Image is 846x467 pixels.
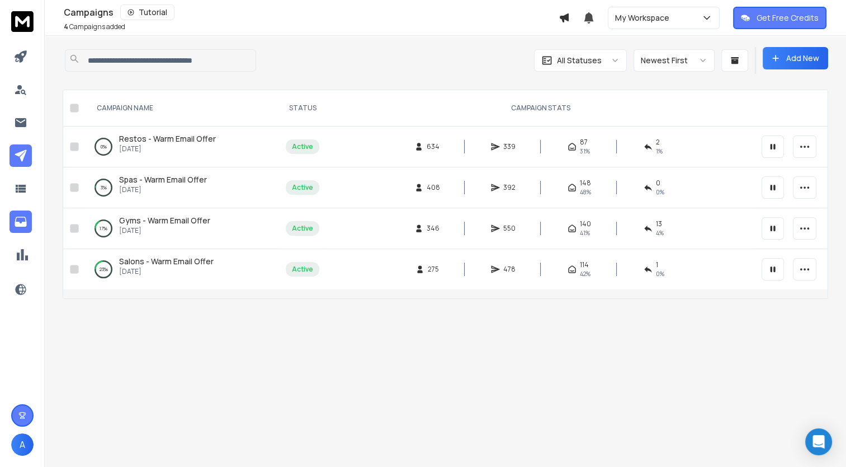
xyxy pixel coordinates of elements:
[580,188,591,197] span: 48 %
[64,22,125,31] p: Campaigns added
[11,433,34,456] button: A
[292,224,313,233] div: Active
[326,90,755,127] th: CAMPAIGN STATS
[100,223,107,234] p: 17 %
[427,183,440,192] span: 408
[580,269,590,278] span: 42 %
[292,183,313,192] div: Active
[101,141,107,152] p: 0 %
[119,133,216,144] a: Restos - Warm Email Offer
[503,265,516,274] span: 478
[100,264,108,275] p: 23 %
[101,182,107,193] p: 3 %
[656,147,663,156] span: 1 %
[557,55,602,66] p: All Statuses
[119,215,210,226] a: Gyms - Warm Email Offer
[656,188,664,197] span: 0 %
[733,7,826,29] button: Get Free Credits
[580,260,589,269] span: 114
[656,260,658,269] span: 1
[615,12,674,24] p: My Workspace
[83,127,279,167] td: 0%Restos - Warm Email Offer[DATE]
[656,138,660,147] span: 2
[119,215,210,226] span: Gyms - Warm Email Offer
[119,144,216,153] p: [DATE]
[580,220,591,228] span: 140
[64,22,68,31] span: 4
[119,174,207,185] a: Spas - Warm Email Offer
[83,167,279,208] td: 3%Spas - Warm Email Offer[DATE]
[503,183,516,192] span: 392
[580,138,588,147] span: 87
[279,90,326,127] th: STATUS
[634,49,715,72] button: Newest First
[656,228,664,237] span: 4 %
[763,47,828,69] button: Add New
[119,226,210,235] p: [DATE]
[292,142,313,151] div: Active
[428,265,439,274] span: 275
[757,12,819,24] p: Get Free Credits
[83,249,279,290] td: 23%Salons - Warm Email Offer[DATE]
[120,4,174,20] button: Tutorial
[64,4,559,20] div: Campaigns
[119,267,214,276] p: [DATE]
[580,179,591,188] span: 148
[427,224,439,233] span: 346
[503,142,516,151] span: 339
[580,228,590,237] span: 41 %
[656,269,664,278] span: 0 %
[656,220,662,228] span: 13
[83,208,279,249] td: 17%Gyms - Warm Email Offer[DATE]
[83,90,279,127] th: CAMPAIGN NAME
[805,428,832,455] div: Open Intercom Messenger
[656,179,660,188] span: 0
[580,147,590,156] span: 31 %
[503,224,516,233] span: 550
[427,142,439,151] span: 634
[292,265,313,274] div: Active
[119,256,214,267] a: Salons - Warm Email Offer
[119,256,214,267] span: Salons - Warm Email Offer
[119,185,207,194] p: [DATE]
